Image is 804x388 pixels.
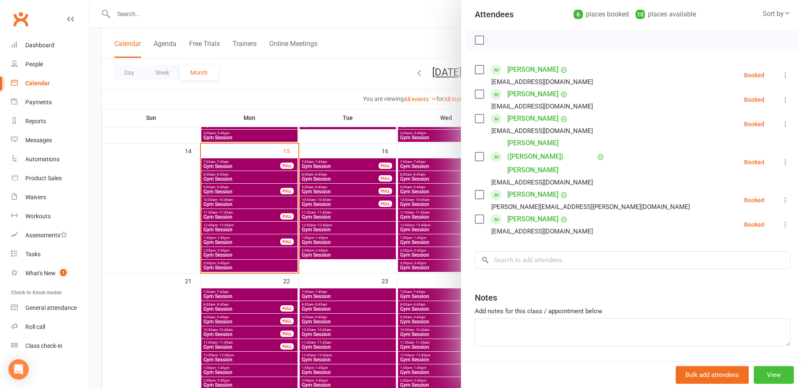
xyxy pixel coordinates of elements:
[25,80,50,87] div: Calendar
[744,222,764,228] div: Booked
[11,74,89,93] a: Calendar
[507,188,558,201] a: [PERSON_NAME]
[11,112,89,131] a: Reports
[11,36,89,55] a: Dashboard
[507,212,558,226] a: [PERSON_NAME]
[744,197,764,203] div: Booked
[491,101,593,112] div: [EMAIL_ADDRESS][DOMAIN_NAME]
[25,342,62,349] div: Class check-in
[25,137,52,144] div: Messages
[491,201,690,212] div: [PERSON_NAME][EMAIL_ADDRESS][PERSON_NAME][DOMAIN_NAME]
[475,8,514,20] div: Attendees
[744,159,764,165] div: Booked
[507,112,558,125] a: [PERSON_NAME]
[763,8,790,19] div: Sort by
[11,336,89,355] a: Class kiosk mode
[11,93,89,112] a: Payments
[744,97,764,103] div: Booked
[25,251,41,258] div: Tasks
[25,175,62,182] div: Product Sales
[60,269,67,276] span: 1
[25,323,45,330] div: Roll call
[25,156,60,163] div: Automations
[11,55,89,74] a: People
[491,226,593,237] div: [EMAIL_ADDRESS][DOMAIN_NAME]
[574,10,583,19] div: 6
[11,245,89,264] a: Tasks
[636,8,696,20] div: places available
[11,188,89,207] a: Waivers
[11,131,89,150] a: Messages
[507,63,558,76] a: [PERSON_NAME]
[11,298,89,317] a: General attendance kiosk mode
[25,304,77,311] div: General attendance
[491,76,593,87] div: [EMAIL_ADDRESS][DOMAIN_NAME]
[25,99,52,106] div: Payments
[25,213,51,220] div: Workouts
[11,207,89,226] a: Workouts
[475,306,790,316] div: Add notes for this class / appointment below
[25,61,43,68] div: People
[475,251,790,269] input: Search to add attendees
[636,10,645,19] div: 10
[491,125,593,136] div: [EMAIL_ADDRESS][DOMAIN_NAME]
[744,72,764,78] div: Booked
[25,232,67,239] div: Assessments
[754,366,794,384] button: View
[11,150,89,169] a: Automations
[574,8,629,20] div: places booked
[25,270,56,277] div: What's New
[507,136,595,177] a: [PERSON_NAME] ([PERSON_NAME]) [PERSON_NAME]
[11,317,89,336] a: Roll call
[8,359,29,380] div: Open Intercom Messenger
[676,366,749,384] button: Bulk add attendees
[507,87,558,101] a: [PERSON_NAME]
[10,8,31,30] a: Clubworx
[25,118,46,125] div: Reports
[11,169,89,188] a: Product Sales
[744,121,764,127] div: Booked
[491,177,593,188] div: [EMAIL_ADDRESS][DOMAIN_NAME]
[11,226,89,245] a: Assessments
[25,194,46,201] div: Waivers
[475,292,497,304] div: Notes
[25,42,54,49] div: Dashboard
[11,264,89,283] a: What's New1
